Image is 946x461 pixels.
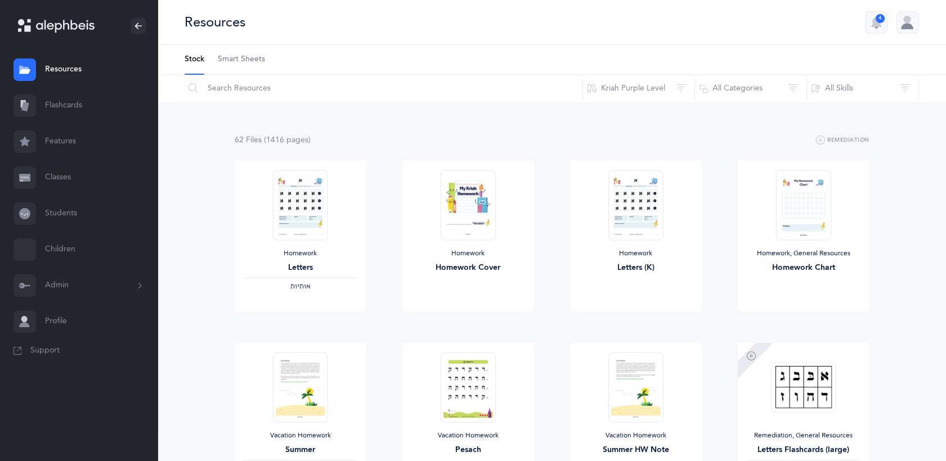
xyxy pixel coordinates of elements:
div: Vacation Homework [244,431,357,440]
img: Homework-L1-Letters_EN_thumbnail_1731214302.png [272,170,328,240]
img: Pesach_EN_thumbnail_1743021875.png [440,352,495,422]
button: All Skills [806,75,919,102]
div: Homework [411,249,525,258]
button: Kriah Purple Level [582,75,695,102]
div: Homework Cover [411,262,525,274]
input: Search Resources [184,75,583,102]
div: 4 [876,14,885,23]
span: ‫אותיות‬ [290,282,311,290]
img: Alternate_Summer_Note_thumbnail_1749564978.png [608,352,663,422]
img: Summer_L1_LetterFluency_thumbnail_1685022893.png [272,352,328,422]
span: Smart Sheets [218,54,265,65]
img: Homework-L1-Letters__K_EN_thumbnail_1753887655.png [608,170,663,240]
span: 62 File [235,135,262,144]
div: Summer HW Note [579,444,693,456]
div: Letters (K) [579,262,693,274]
div: Homework Chart [747,262,860,274]
img: Homework-Cover-EN_thumbnail_1597602968.png [440,170,495,240]
div: Vacation Homework [411,431,525,440]
div: Letters [244,262,357,274]
button: 4 [865,11,887,34]
div: Homework [579,249,693,258]
div: Homework [244,249,357,258]
div: Letters Flashcards (large) [747,444,860,456]
div: Homework, General Resources [747,249,860,258]
button: Remediation [816,134,869,147]
span: s [305,135,308,144]
button: All Categories [694,75,807,102]
div: Vacation Homework [579,431,693,440]
span: Support [30,345,60,356]
img: Letters_flashcards_Large_thumbnail_1612303125.png [771,361,836,413]
div: Remediation, General Resources [747,431,860,440]
span: (1416 page ) [264,135,311,144]
div: Resources [185,13,245,31]
div: Pesach [411,444,525,456]
div: Summer [244,444,357,456]
img: My_Homework_Chart_1_thumbnail_1716209946.png [775,170,831,240]
span: s [258,135,262,144]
